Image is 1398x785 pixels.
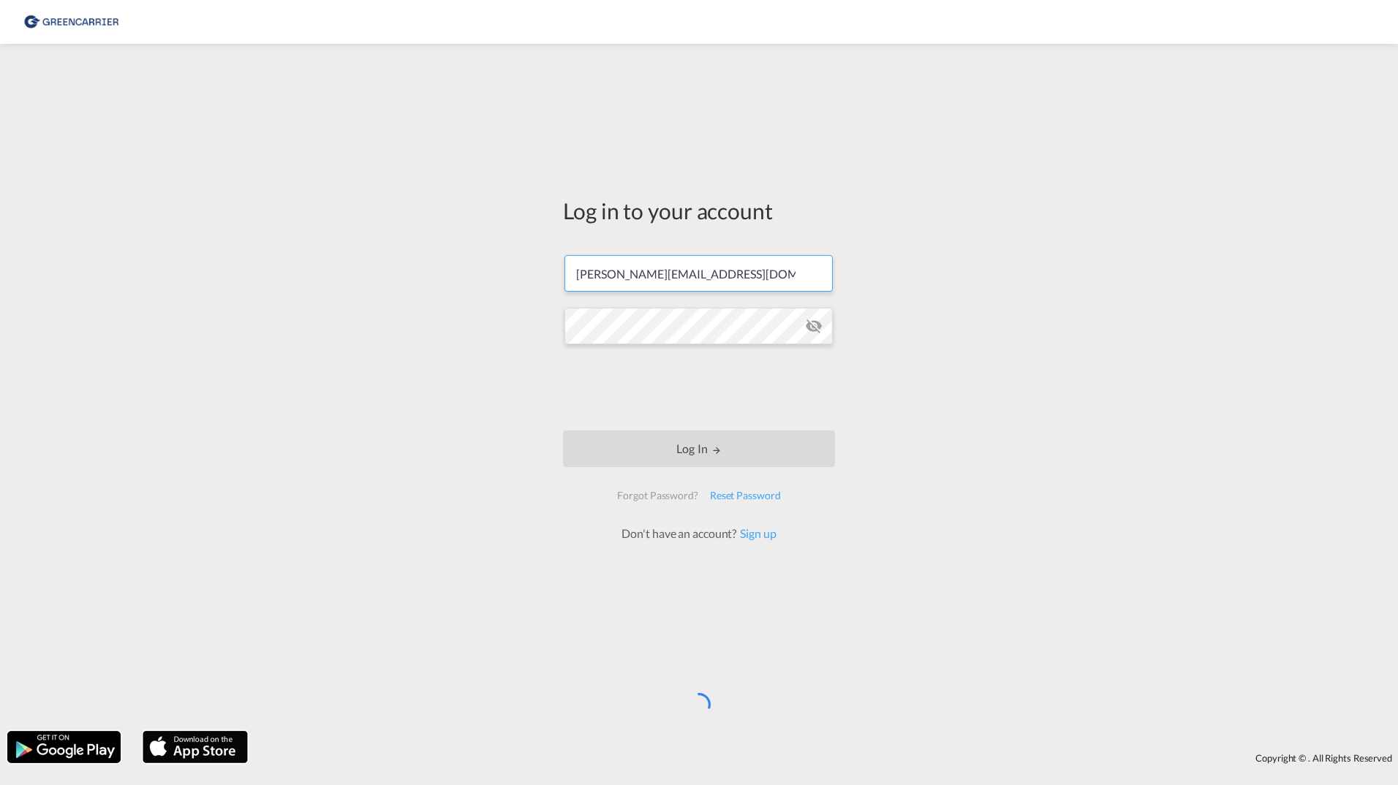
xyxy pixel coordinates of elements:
iframe: reCAPTCHA [588,359,810,416]
button: LOGIN [563,431,835,467]
div: Forgot Password? [611,482,703,509]
div: Copyright © . All Rights Reserved [255,746,1398,770]
a: Sign up [736,526,776,540]
img: google.png [6,729,122,765]
md-icon: icon-eye-off [805,317,823,335]
img: apple.png [141,729,249,765]
input: Enter email/phone number [564,255,833,292]
img: 8cf206808afe11efa76fcd1e3d746489.png [22,6,121,39]
div: Don't have an account? [605,526,792,542]
div: Reset Password [704,482,787,509]
div: Log in to your account [563,195,835,226]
